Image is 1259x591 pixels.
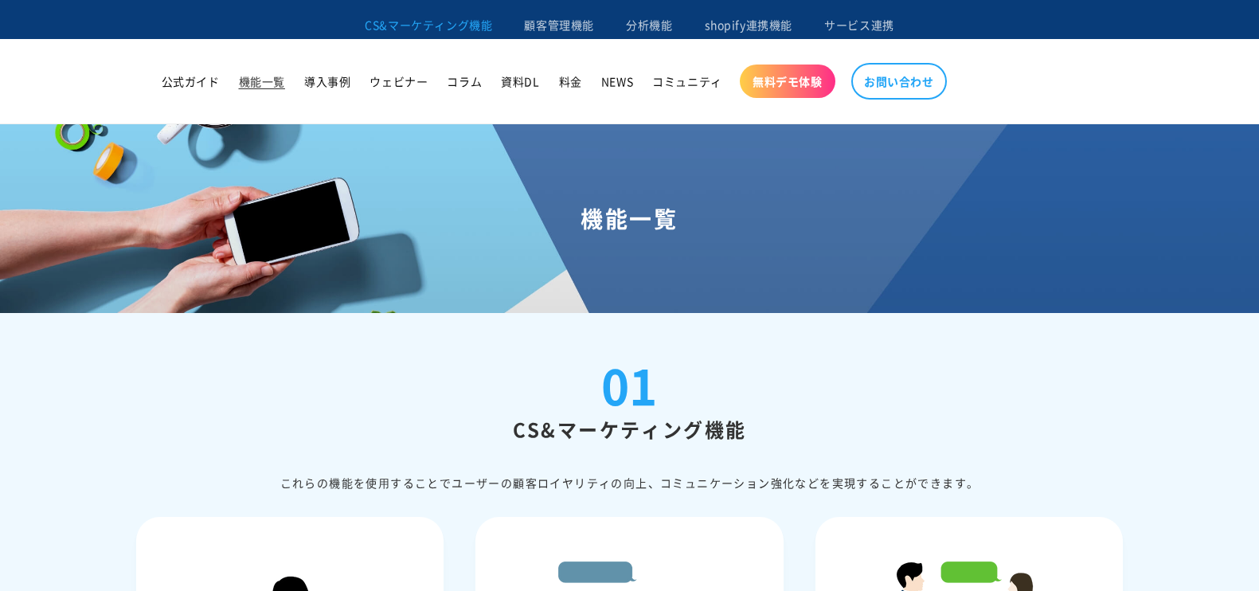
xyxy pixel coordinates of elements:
[136,417,1124,441] h2: CS&マーケティング機能
[601,361,658,409] div: 01
[136,473,1124,493] div: これらの機能を使⽤することでユーザーの顧客ロイヤリティの向上、コミュニケーション強化などを実現することができます。
[643,65,732,98] a: コミュニティ
[162,74,220,88] span: 公式ガイド
[592,65,643,98] a: NEWS
[152,65,229,98] a: 公式ガイド
[549,65,592,98] a: 料金
[295,65,360,98] a: 導入事例
[864,74,934,88] span: お問い合わせ
[229,65,295,98] a: 機能一覧
[239,74,285,88] span: 機能一覧
[447,74,482,88] span: コラム
[501,74,539,88] span: 資料DL
[559,74,582,88] span: 料金
[304,74,350,88] span: 導入事例
[491,65,549,98] a: 資料DL
[369,74,428,88] span: ウェビナー
[601,74,633,88] span: NEWS
[437,65,491,98] a: コラム
[360,65,437,98] a: ウェビナー
[753,74,823,88] span: 無料デモ体験
[19,204,1240,233] h1: 機能一覧
[652,74,722,88] span: コミュニティ
[851,63,947,100] a: お問い合わせ
[740,65,835,98] a: 無料デモ体験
